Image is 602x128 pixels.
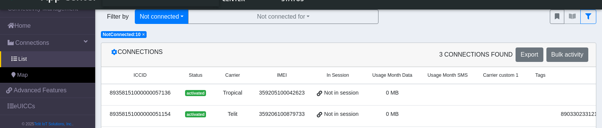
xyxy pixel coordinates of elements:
button: Export [516,47,543,62]
span: List [18,55,27,63]
div: 359205100042623 [257,89,306,97]
div: Tropical [217,89,248,97]
button: Bulk activity [546,47,588,62]
button: Not connected [135,9,188,24]
span: ICCID [134,72,147,79]
span: Carrier custom 1 [483,72,518,79]
div: fitlers menu [550,9,596,24]
span: Status [189,72,203,79]
span: Carrier [225,72,240,79]
div: Telit [217,110,248,119]
div: 89358151000000057136 [106,89,174,97]
span: 0 MB [386,90,399,96]
span: IMEI [277,72,287,79]
span: NotConnected:10 [103,32,141,37]
span: Usage Month Data [372,72,412,79]
button: Not connected for [188,9,378,24]
span: Connections [15,38,49,47]
div: 89358151000000051154 [106,110,174,119]
span: activated [185,111,206,117]
button: Close [142,32,145,37]
span: 3 Connections found [439,50,513,59]
span: Bulk activity [551,51,583,58]
span: activated [185,90,206,96]
span: Usage Month SMS [428,72,468,79]
span: Map [17,71,28,79]
span: Tags [535,72,546,79]
span: Not in session [324,110,358,119]
span: × [142,32,145,37]
div: Connections [103,47,349,62]
span: Filter by [101,12,135,21]
span: Advanced Features [14,86,67,95]
div: 359206100879733 [257,110,306,119]
span: Export [521,51,538,58]
span: Not in session [324,89,358,97]
a: Telit IoT Solutions, Inc. [34,122,72,126]
span: 0 MB [386,111,399,117]
span: In Session [327,72,349,79]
